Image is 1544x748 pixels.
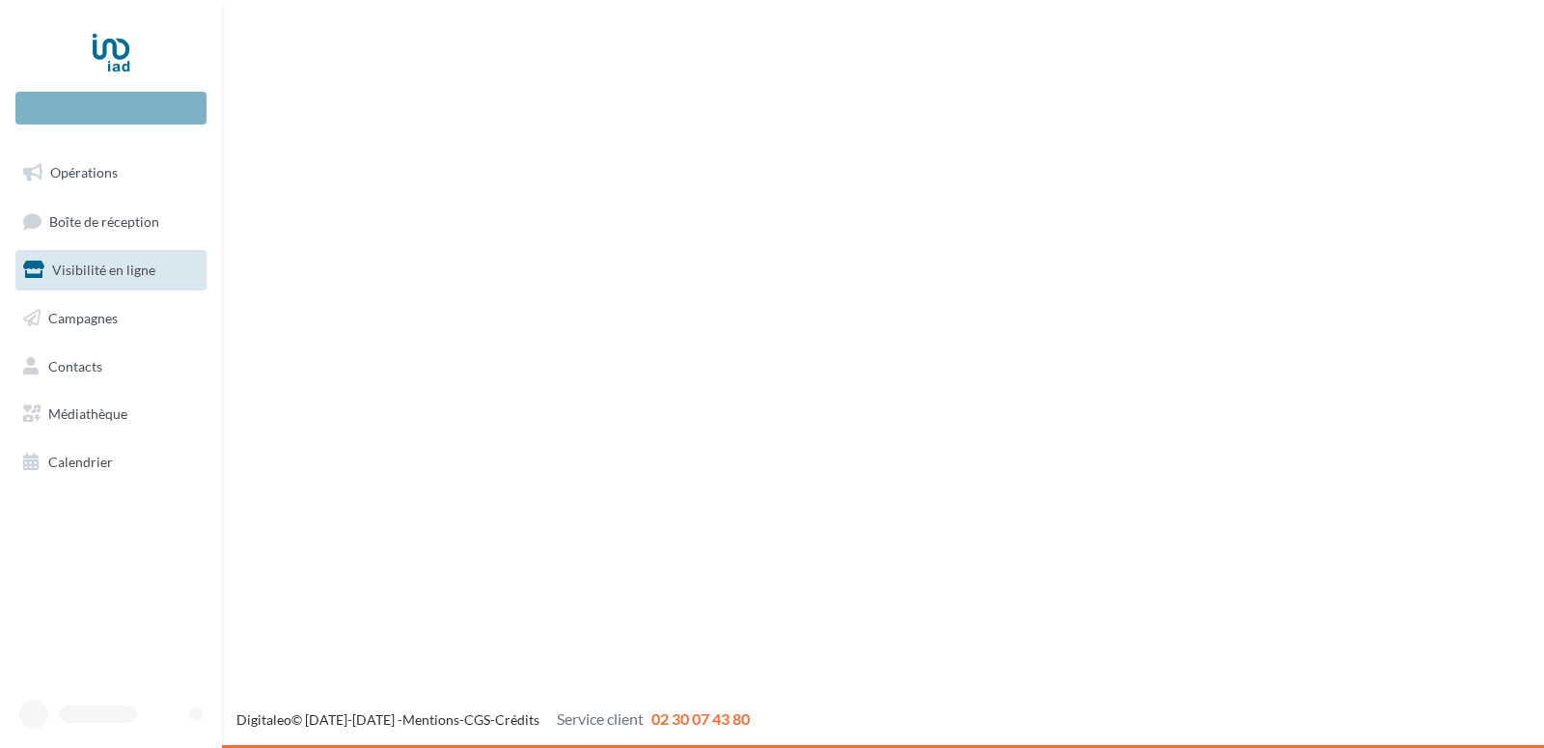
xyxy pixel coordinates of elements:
[12,442,210,483] a: Calendrier
[48,454,113,470] span: Calendrier
[52,262,155,278] span: Visibilité en ligne
[495,711,539,728] a: Crédits
[402,711,459,728] a: Mentions
[557,709,644,728] span: Service client
[12,201,210,242] a: Boîte de réception
[48,310,118,326] span: Campagnes
[12,346,210,387] a: Contacts
[236,711,750,728] span: © [DATE]-[DATE] - - -
[12,298,210,339] a: Campagnes
[15,92,207,125] div: Nouvelle campagne
[12,394,210,434] a: Médiathèque
[50,164,118,180] span: Opérations
[12,250,210,291] a: Visibilité en ligne
[464,711,490,728] a: CGS
[48,405,127,422] span: Médiathèque
[48,357,102,374] span: Contacts
[12,152,210,193] a: Opérations
[236,711,291,728] a: Digitaleo
[651,709,750,728] span: 02 30 07 43 80
[49,212,159,229] span: Boîte de réception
